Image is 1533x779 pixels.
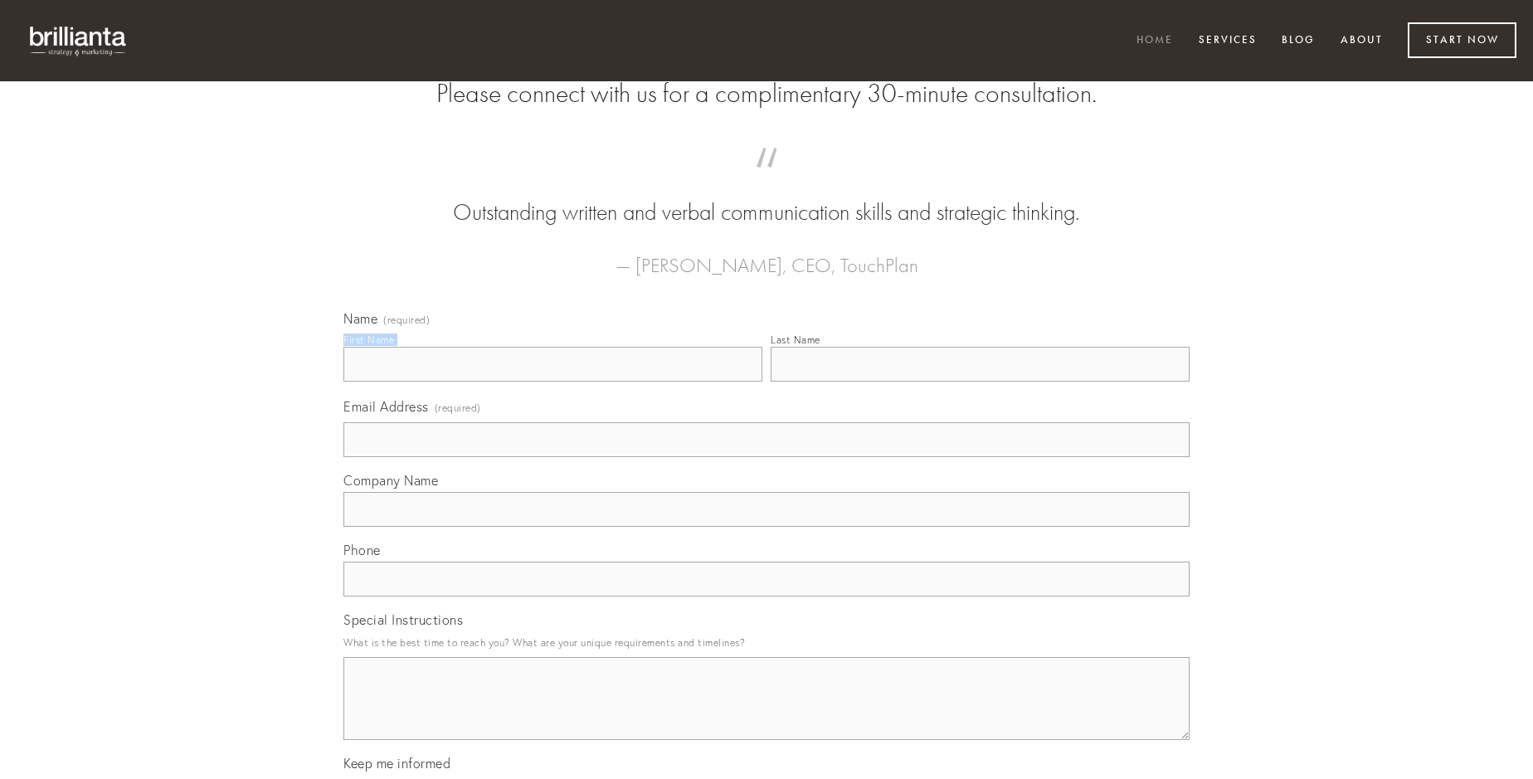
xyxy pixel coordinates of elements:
[343,611,463,628] span: Special Instructions
[1271,27,1326,55] a: Blog
[1188,27,1268,55] a: Services
[771,334,820,346] div: Last Name
[370,229,1163,282] figcaption: — [PERSON_NAME], CEO, TouchPlan
[370,164,1163,197] span: “
[343,472,438,489] span: Company Name
[343,398,429,415] span: Email Address
[435,397,481,419] span: (required)
[343,542,381,558] span: Phone
[1330,27,1394,55] a: About
[343,310,377,327] span: Name
[343,334,394,346] div: First Name
[1408,22,1516,58] a: Start Now
[1126,27,1184,55] a: Home
[383,315,430,325] span: (required)
[17,17,141,65] img: brillianta - research, strategy, marketing
[343,755,450,772] span: Keep me informed
[343,78,1190,110] h2: Please connect with us for a complimentary 30-minute consultation.
[370,164,1163,229] blockquote: Outstanding written and verbal communication skills and strategic thinking.
[343,631,1190,654] p: What is the best time to reach you? What are your unique requirements and timelines?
